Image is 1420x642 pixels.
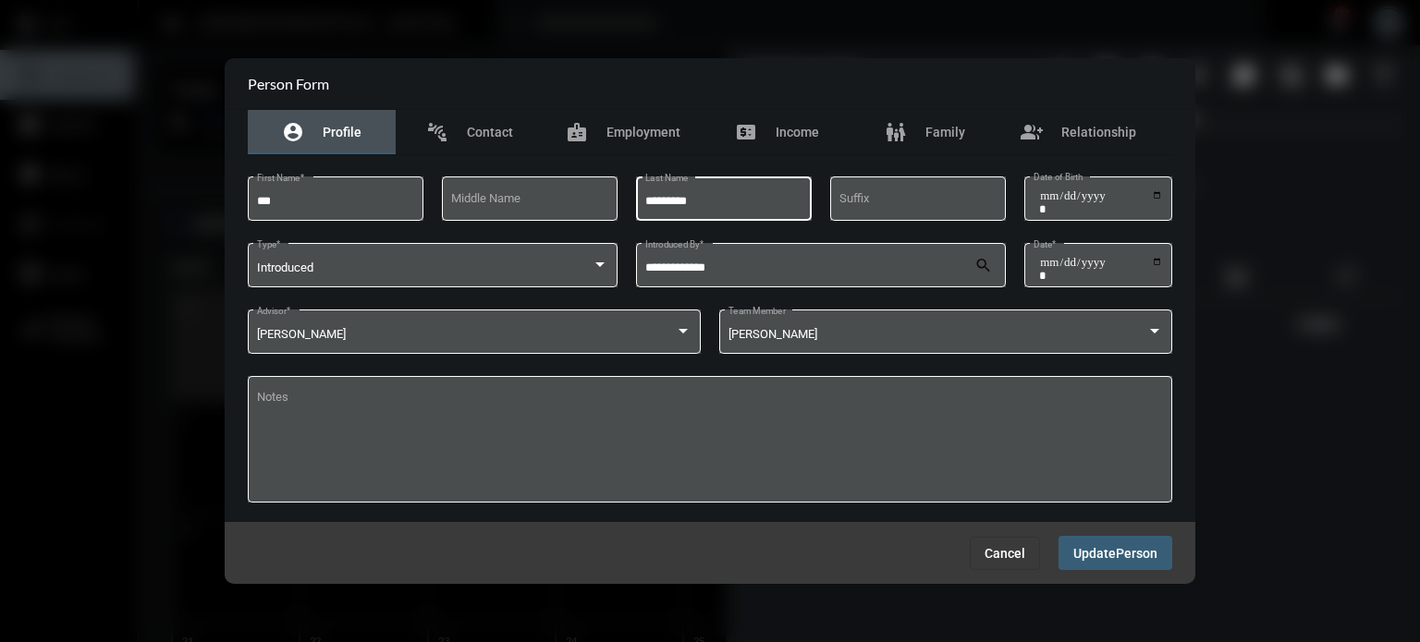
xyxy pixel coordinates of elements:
[970,537,1040,570] button: Cancel
[735,121,757,143] mat-icon: price_change
[323,125,361,139] span: Profile
[885,121,907,143] mat-icon: family_restroom
[1061,125,1136,139] span: Relationship
[257,260,313,274] span: Introduced
[467,125,513,139] span: Contact
[925,125,965,139] span: Family
[257,327,346,341] span: [PERSON_NAME]
[426,121,448,143] mat-icon: connect_without_contact
[1073,546,1116,561] span: Update
[985,546,1025,561] span: Cancel
[776,125,819,139] span: Income
[728,327,817,341] span: [PERSON_NAME]
[1021,121,1043,143] mat-icon: group_add
[1059,536,1172,570] button: UpdatePerson
[248,75,329,92] h2: Person Form
[566,121,588,143] mat-icon: badge
[1116,546,1157,561] span: Person
[974,256,997,278] mat-icon: search
[606,125,680,139] span: Employment
[282,121,304,143] mat-icon: account_circle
